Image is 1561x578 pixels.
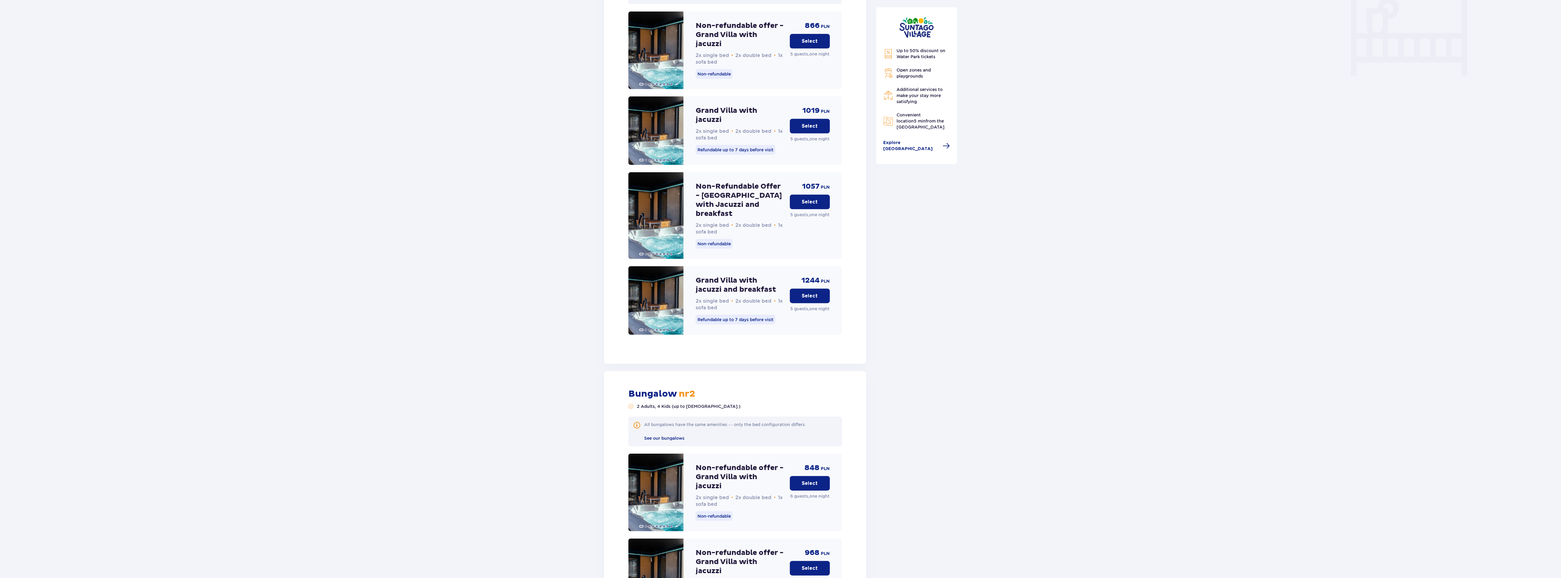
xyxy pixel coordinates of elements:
[731,298,733,304] span: •
[628,388,695,400] p: Bungalow
[731,222,733,228] span: •
[803,106,820,115] p: 1019
[802,199,818,205] p: Select
[914,119,926,123] span: 5 min
[644,435,684,442] a: See our bungalows
[802,293,818,299] p: Select
[644,436,684,441] span: See our bungalows
[897,113,945,129] span: Convenient location from the [GEOGRAPHIC_DATA]
[802,565,818,572] p: Select
[637,403,741,409] p: 2 Adults, 4 Kids (up to [DEMOGRAPHIC_DATA].)
[696,511,733,521] p: Non-refundable
[884,116,893,126] img: Map Icon
[628,172,684,259] img: Non-Refundable Offer - Grand Villa with Jacuzzi and breakfast
[736,495,772,500] span: 2x double bed
[790,51,830,57] p: 5 guests , one night
[731,495,733,501] span: •
[802,480,818,487] p: Select
[821,278,830,284] p: PLN
[774,495,776,501] span: •
[802,38,818,45] p: Select
[696,21,785,49] p: Non-refundable offer - Grand Villa with jacuzzi
[884,91,893,100] img: Restaurant Icon
[696,239,733,249] p: Non-refundable
[821,184,830,190] p: PLN
[644,422,806,428] div: All bungalows have the same amenities — only the bed configuration differs.
[628,404,633,409] img: Number of guests
[899,17,934,38] img: Suntago Village
[736,128,772,134] span: 2x double bed
[790,212,830,218] p: 5 guests , one night
[884,49,893,59] img: Discount Icon
[696,182,785,218] p: Non-Refundable Offer - [GEOGRAPHIC_DATA] with Jacuzzi and breakfast
[790,476,830,491] button: Select
[790,195,830,209] button: Select
[805,548,820,557] p: 968
[884,140,939,152] span: Explore [GEOGRAPHIC_DATA]
[696,106,785,124] p: Grand Villa with jacuzzi
[884,140,950,152] a: Explore [GEOGRAPHIC_DATA]
[774,222,776,228] span: •
[790,493,830,499] p: 6 guests , one night
[821,551,830,557] p: PLN
[821,24,830,30] p: PLN
[696,548,785,576] p: Non-refundable offer - Grand Villa with jacuzzi
[677,388,695,399] span: nr 2
[731,52,733,59] span: •
[736,298,772,304] span: 2x double bed
[774,128,776,134] span: •
[802,123,818,129] p: Select
[696,276,785,294] p: Grand Villa with jacuzzi and breakfast
[696,128,729,134] span: 2x single bed
[628,454,684,531] img: Non-refundable offer - Grand Villa with jacuzzi
[802,182,820,191] p: 1057
[897,48,946,59] span: Up to 50% discount on Water Park tickets
[821,466,830,472] p: PLN
[696,145,775,155] p: Refundable up to 7 days before visit
[628,266,684,335] img: Grand Villa with jacuzzi and breakfast
[790,289,830,303] button: Select
[897,68,931,79] span: Open zones and playgrounds
[696,52,729,58] span: 2x single bed
[774,298,776,304] span: •
[897,87,943,104] span: Additional services to make your stay more satisfying
[790,119,830,133] button: Select
[696,222,729,228] span: 2x single bed
[696,298,729,304] span: 2x single bed
[805,463,820,472] p: 848
[802,276,820,285] p: 1244
[774,52,776,59] span: •
[736,52,772,58] span: 2x double bed
[790,34,830,49] button: Select
[628,96,684,165] img: Grand Villa with jacuzzi
[731,128,733,134] span: •
[628,12,684,89] img: Non-refundable offer - Grand Villa with jacuzzi
[790,306,830,312] p: 5 guests , one night
[805,21,820,30] p: 866
[821,109,830,115] p: PLN
[696,69,733,79] p: Non-refundable
[736,222,772,228] span: 2x double bed
[884,68,893,78] img: Grill Icon
[696,315,775,324] p: Refundable up to 7 days before visit
[790,136,830,142] p: 5 guests , one night
[696,495,729,500] span: 2x single bed
[696,463,785,491] p: Non-refundable offer - Grand Villa with jacuzzi
[790,561,830,576] button: Select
